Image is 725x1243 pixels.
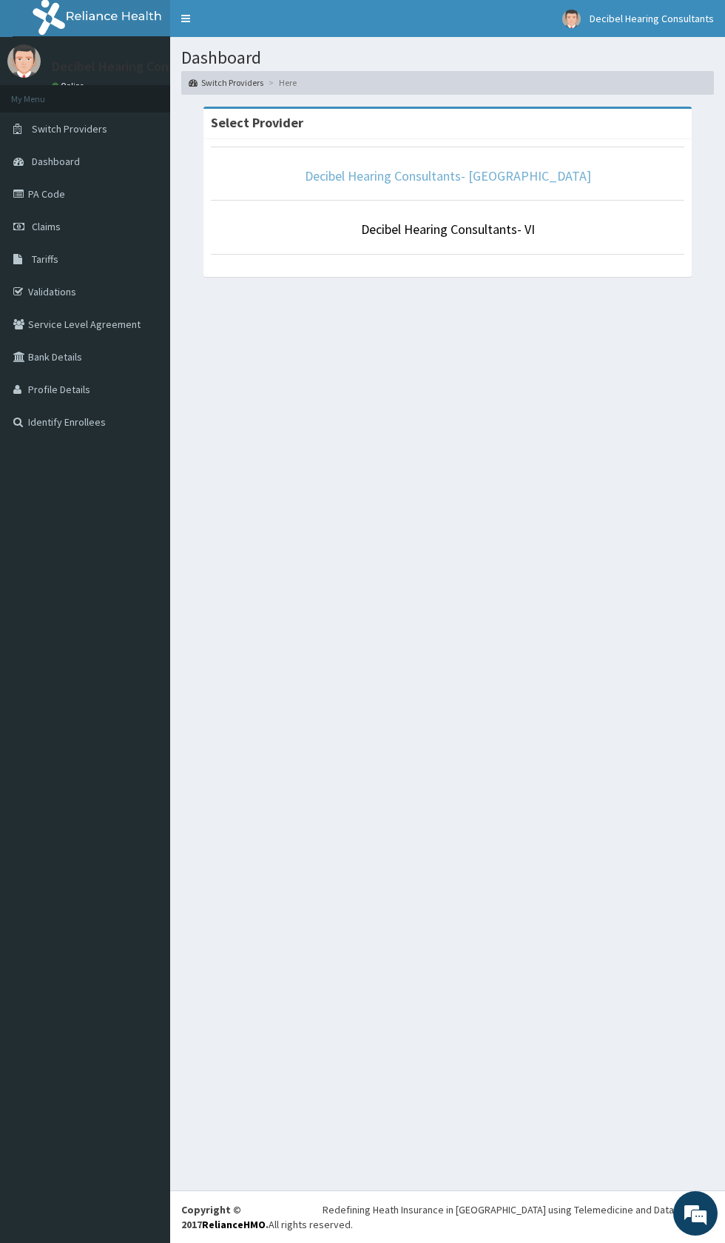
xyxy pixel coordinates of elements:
[7,44,41,78] img: User Image
[52,81,87,91] a: Online
[52,60,217,73] p: Decibel Hearing Consultants
[32,252,58,266] span: Tariffs
[590,12,714,25] span: Decibel Hearing Consultants
[562,10,581,28] img: User Image
[189,76,263,89] a: Switch Providers
[32,122,107,135] span: Switch Providers
[323,1202,714,1217] div: Redefining Heath Insurance in [GEOGRAPHIC_DATA] using Telemedicine and Data Science!
[170,1190,725,1243] footer: All rights reserved.
[32,155,80,168] span: Dashboard
[211,114,303,131] strong: Select Provider
[202,1218,266,1231] a: RelianceHMO
[32,220,61,233] span: Claims
[265,76,297,89] li: Here
[181,48,714,67] h1: Dashboard
[181,1203,269,1231] strong: Copyright © 2017 .
[305,167,591,184] a: Decibel Hearing Consultants- [GEOGRAPHIC_DATA]
[361,221,535,238] a: Decibel Hearing Consultants- VI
